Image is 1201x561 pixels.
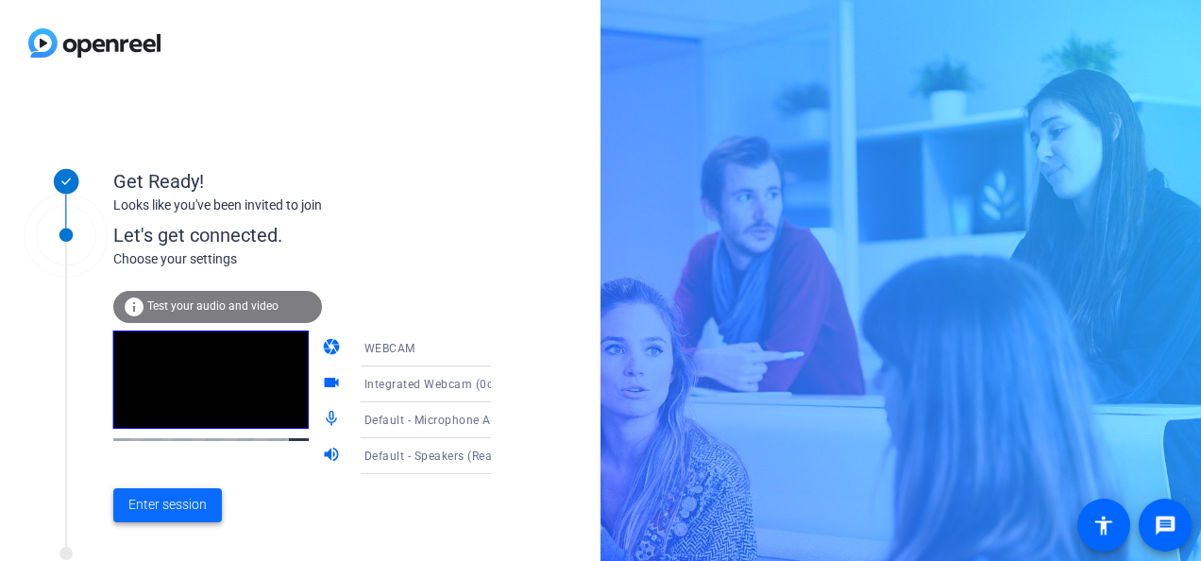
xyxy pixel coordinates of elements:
span: Default - Microphone Array (Realtek(R) Audio) [364,412,617,427]
mat-icon: camera [322,337,345,360]
div: Looks like you've been invited to join [113,195,491,215]
div: Choose your settings [113,249,530,269]
div: Get Ready! [113,167,491,195]
mat-icon: volume_up [322,445,345,467]
mat-icon: accessibility [1092,514,1115,536]
span: Enter session [128,495,207,515]
span: Integrated Webcam (0c45:6a18) [364,376,544,391]
button: Enter session [113,488,222,522]
div: Let's get connected. [113,221,530,249]
span: Test your audio and video [147,299,279,313]
mat-icon: message [1154,514,1176,536]
mat-icon: mic_none [322,409,345,432]
span: Default - Speakers (Realtek(R) Audio) [364,448,568,463]
mat-icon: videocam [322,373,345,396]
mat-icon: info [123,296,145,318]
span: WEBCAM [364,342,415,355]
